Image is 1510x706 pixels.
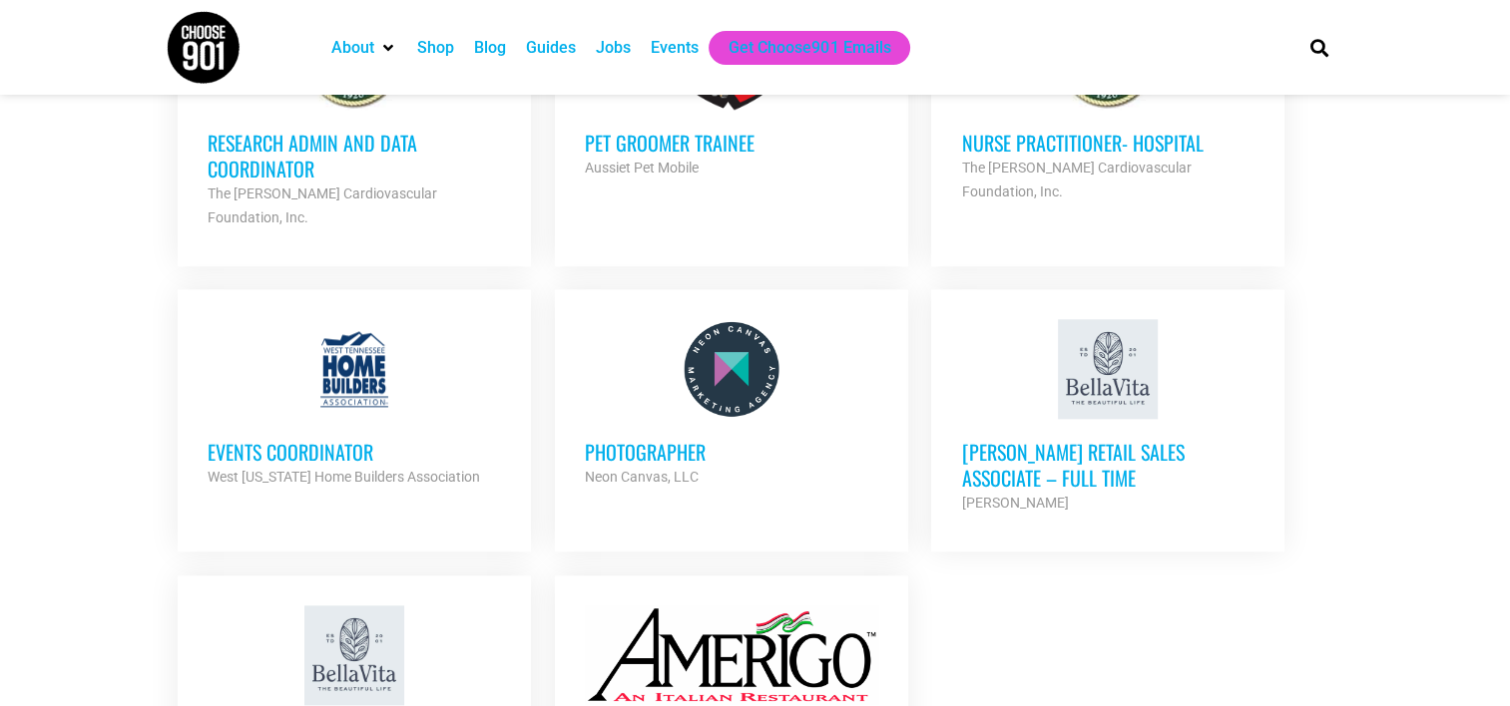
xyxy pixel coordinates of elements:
h3: Research Admin and Data Coordinator [208,130,501,181]
a: Get Choose901 Emails [729,36,890,60]
h3: Nurse Practitioner- Hospital [961,130,1255,156]
a: Jobs [596,36,631,60]
strong: Aussiet Pet Mobile [585,160,699,176]
a: [PERSON_NAME] Retail Sales Associate – Full Time [PERSON_NAME] [931,289,1284,544]
a: Blog [474,36,506,60]
a: Events Coordinator West [US_STATE] Home Builders Association [178,289,531,519]
h3: [PERSON_NAME] Retail Sales Associate – Full Time [961,439,1255,491]
a: Guides [526,36,576,60]
a: Photographer Neon Canvas, LLC [555,289,908,519]
div: About [321,31,407,65]
strong: The [PERSON_NAME] Cardiovascular Foundation, Inc. [208,185,437,225]
strong: The [PERSON_NAME] Cardiovascular Foundation, Inc. [961,160,1191,199]
strong: Neon Canvas, LLC [585,469,699,485]
div: Search [1302,31,1335,64]
a: Shop [417,36,454,60]
strong: [PERSON_NAME] [961,495,1068,511]
strong: West [US_STATE] Home Builders Association [208,469,480,485]
nav: Main nav [321,31,1275,65]
h3: Events Coordinator [208,439,501,465]
h3: Pet Groomer Trainee [585,130,878,156]
a: Events [651,36,699,60]
a: About [331,36,374,60]
h3: Photographer [585,439,878,465]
